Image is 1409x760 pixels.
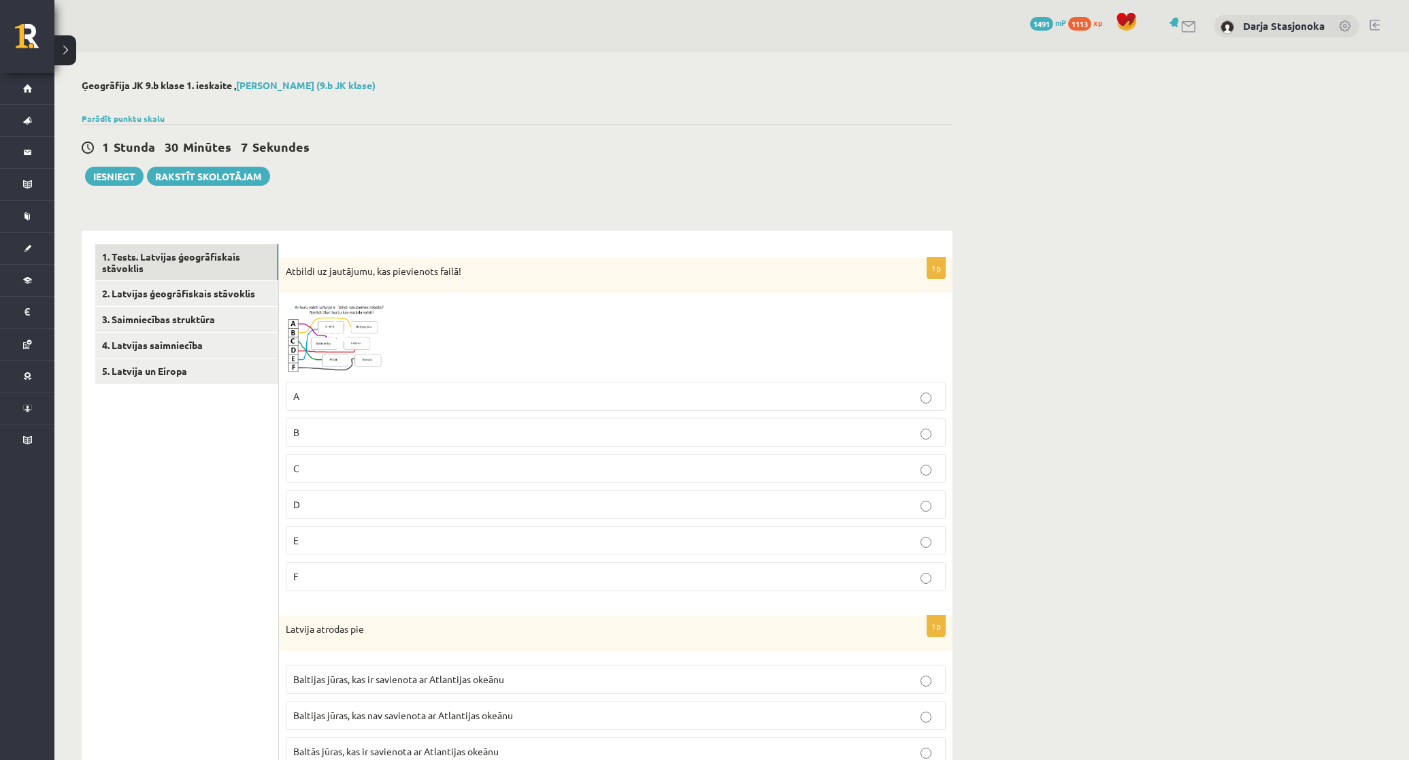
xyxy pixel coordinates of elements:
a: Parādīt punktu skalu [82,113,165,124]
p: Latvija atrodas pie [286,623,878,636]
span: mP [1055,17,1066,28]
span: Sekundes [252,139,310,154]
span: xp [1093,17,1102,28]
a: 1113 xp [1068,17,1109,28]
span: Stunda [114,139,155,154]
input: A [921,393,931,403]
input: Baltijas jūras, kas ir savienota ar Atlantijas okeānu [921,676,931,687]
span: F [293,570,299,582]
input: E [921,537,931,548]
img: Darja Stasjonoka [1221,20,1234,34]
p: Atbildi uz jautājumu, kas pievienots failā! [286,265,878,278]
a: Darja Stasjonoka [1243,19,1325,33]
a: Rakstīt skolotājam [147,167,270,186]
button: Iesniegt [85,167,144,186]
input: Baltās jūras, kas ir savienota ar Atlantijas okeānu [921,748,931,759]
span: 1491 [1030,17,1053,31]
span: B [293,426,299,438]
a: Rīgas 1. Tālmācības vidusskola [15,24,54,58]
span: Baltijas jūras, kas nav savienota ar Atlantijas okeānu [293,709,513,721]
a: [PERSON_NAME] (9.b JK klase) [236,79,376,91]
a: 4. Latvijas saimniecība [95,333,278,358]
span: C [293,462,299,474]
a: 2. Latvijas ģeogrāfiskais stāvoklis [95,281,278,306]
input: C [921,465,931,476]
input: D [921,501,931,512]
a: 3. Saimniecības struktūra [95,307,278,332]
span: Minūtes [183,139,231,154]
img: rob5.png [286,299,388,375]
input: F [921,573,931,584]
a: 1491 mP [1030,17,1066,28]
span: 1113 [1068,17,1091,31]
span: D [293,498,300,510]
input: Baltijas jūras, kas nav savienota ar Atlantijas okeānu [921,712,931,723]
span: Baltijas jūras, kas ir savienota ar Atlantijas okeānu [293,673,504,685]
p: 1p [927,615,946,637]
h2: Ģeogrāfija JK 9.b klase 1. ieskaite , [82,80,952,91]
span: 7 [241,139,248,154]
span: Baltās jūras, kas ir savienota ar Atlantijas okeānu [293,745,499,757]
input: B [921,429,931,440]
span: E [293,534,299,546]
a: 1. Tests. Latvijas ģeogrāfiskais stāvoklis [95,244,278,281]
span: A [293,390,299,402]
span: 1 [102,139,109,154]
p: 1p [927,257,946,279]
span: 30 [165,139,178,154]
a: 5. Latvija un Eiropa [95,359,278,384]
